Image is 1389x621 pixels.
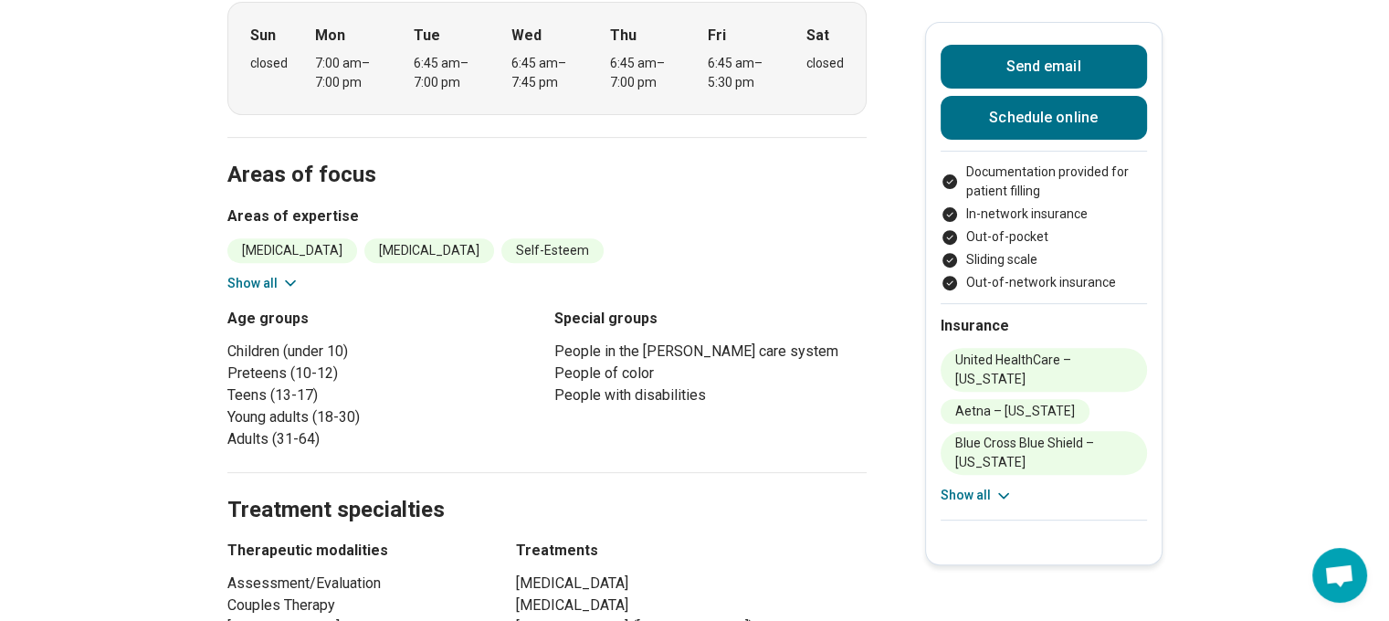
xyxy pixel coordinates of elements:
ul: Payment options [941,163,1147,292]
li: Sliding scale [941,250,1147,269]
div: 6:45 am – 7:45 pm [511,54,582,92]
strong: Thu [610,25,637,47]
a: Open chat [1312,548,1367,603]
li: Self-Esteem [501,238,604,263]
li: Children (under 10) [227,341,540,363]
li: People with disabilities [554,384,867,406]
strong: Mon [315,25,345,47]
div: 7:00 am – 7:00 pm [315,54,385,92]
li: [MEDICAL_DATA] [364,238,494,263]
div: 6:45 am – 7:00 pm [610,54,680,92]
div: 6:45 am – 5:30 pm [708,54,778,92]
li: Aetna – [US_STATE] [941,399,1089,424]
h3: Areas of expertise [227,205,867,227]
li: Assessment/Evaluation [227,573,483,595]
strong: Sun [250,25,276,47]
strong: Fri [708,25,726,47]
div: When does the program meet? [227,2,867,115]
strong: Tue [414,25,440,47]
h2: Areas of focus [227,116,867,191]
li: Documentation provided for patient filling [941,163,1147,201]
li: Out-of-network insurance [941,273,1147,292]
li: Adults (31-64) [227,428,540,450]
li: Blue Cross Blue Shield – [US_STATE] [941,431,1147,475]
div: 6:45 am – 7:00 pm [414,54,484,92]
li: In-network insurance [941,205,1147,224]
h3: Treatments [516,540,867,562]
button: Send email [941,45,1147,89]
li: [MEDICAL_DATA] [516,573,867,595]
li: Preteens (10-12) [227,363,540,384]
li: Teens (13-17) [227,384,540,406]
li: Couples Therapy [227,595,483,616]
button: Show all [941,486,1013,505]
a: Schedule online [941,96,1147,140]
h3: Special groups [554,308,867,330]
div: closed [250,54,288,73]
h3: Therapeutic modalities [227,540,483,562]
li: United HealthCare – [US_STATE] [941,348,1147,392]
strong: Sat [806,25,829,47]
button: Show all [227,274,300,293]
li: Out-of-pocket [941,227,1147,247]
h2: Insurance [941,315,1147,337]
h3: Age groups [227,308,540,330]
strong: Wed [511,25,542,47]
li: People in the [PERSON_NAME] care system [554,341,867,363]
h2: Treatment specialties [227,451,867,526]
li: People of color [554,363,867,384]
li: Young adults (18-30) [227,406,540,428]
li: [MEDICAL_DATA] [227,238,357,263]
div: closed [806,54,844,73]
li: [MEDICAL_DATA] [516,595,867,616]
